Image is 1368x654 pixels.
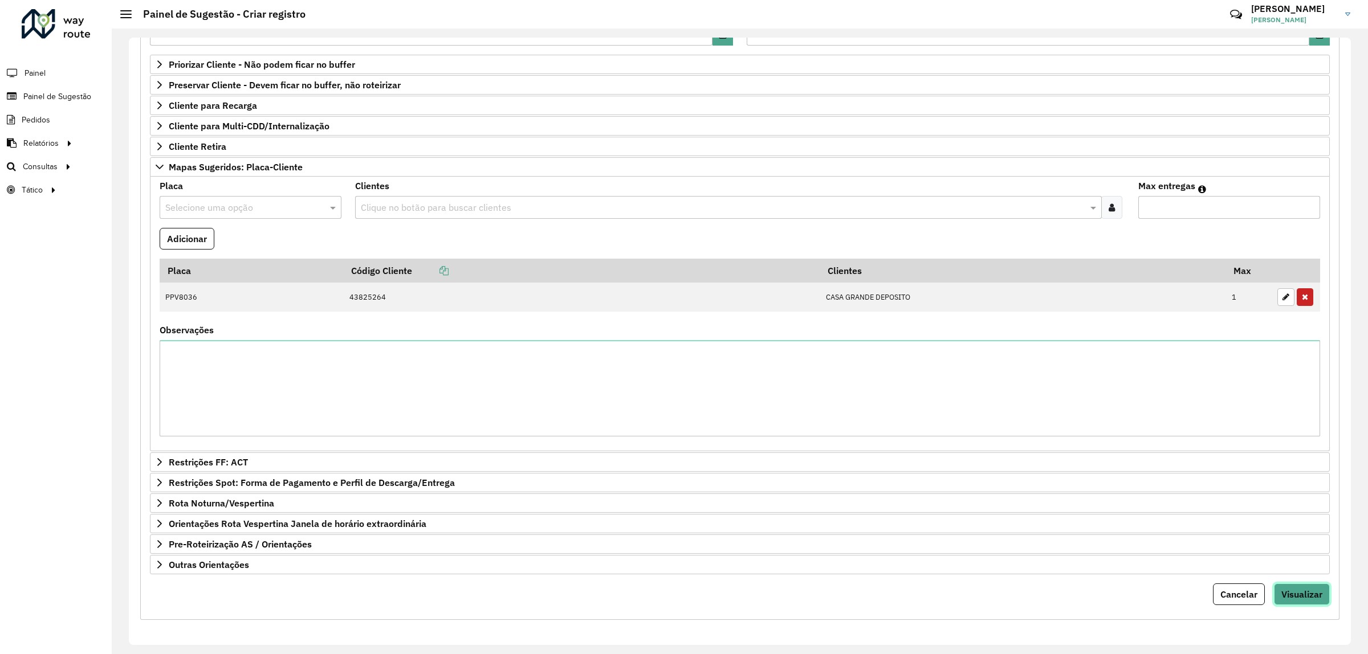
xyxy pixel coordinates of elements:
a: Preservar Cliente - Devem ficar no buffer, não roteirizar [150,75,1330,95]
label: Observações [160,323,214,337]
a: Outras Orientações [150,555,1330,574]
em: Máximo de clientes que serão colocados na mesma rota com os clientes informados [1198,185,1206,194]
span: Priorizar Cliente - Não podem ficar no buffer [169,60,355,69]
span: Cliente para Recarga [169,101,257,110]
span: Orientações Rota Vespertina Janela de horário extraordinária [169,519,426,528]
span: Relatórios [23,137,59,149]
span: Painel de Sugestão [23,91,91,103]
label: Clientes [355,179,389,193]
a: Restrições FF: ACT [150,452,1330,472]
span: Cliente Retira [169,142,226,151]
span: Cancelar [1220,588,1257,600]
a: Pre-Roteirização AS / Orientações [150,534,1330,554]
span: [PERSON_NAME] [1251,15,1337,25]
label: Placa [160,179,183,193]
a: Cliente Retira [150,137,1330,156]
button: Adicionar [160,228,214,250]
span: Pre-Roteirização AS / Orientações [169,539,312,549]
a: Copiar [412,265,449,276]
span: Rota Noturna/Vespertina [169,498,274,508]
a: Priorizar Cliente - Não podem ficar no buffer [150,55,1330,74]
a: Orientações Rota Vespertina Janela de horário extraordinária [150,514,1330,533]
a: Mapas Sugeridos: Placa-Cliente [150,157,1330,177]
td: 43825264 [343,283,820,312]
span: Restrições Spot: Forma de Pagamento e Perfil de Descarga/Entrega [169,478,455,487]
span: Pedidos [22,114,50,126]
span: Preservar Cliente - Devem ficar no buffer, não roteirizar [169,80,401,89]
span: Consultas [23,161,58,173]
a: Cliente para Multi-CDD/Internalização [150,116,1330,136]
th: Clientes [820,259,1225,283]
span: Visualizar [1281,588,1322,600]
h3: [PERSON_NAME] [1251,3,1337,14]
td: 1 [1226,283,1272,312]
span: Tático [22,184,43,196]
span: Restrições FF: ACT [169,457,248,467]
a: Cliente para Recarga [150,96,1330,115]
span: Cliente para Multi-CDD/Internalização [169,121,329,130]
div: Mapas Sugeridos: Placa-Cliente [150,177,1330,452]
span: Painel [25,67,46,79]
td: PPV8036 [160,283,343,312]
button: Cancelar [1213,583,1265,605]
label: Max entregas [1138,179,1195,193]
span: Mapas Sugeridos: Placa-Cliente [169,162,303,171]
th: Placa [160,259,343,283]
a: Rota Noturna/Vespertina [150,493,1330,513]
th: Código Cliente [343,259,820,283]
h2: Painel de Sugestão - Criar registro [132,8,306,21]
th: Max [1226,259,1272,283]
span: Outras Orientações [169,560,249,569]
td: CASA GRANDE DEPOSITO [820,283,1225,312]
a: Restrições Spot: Forma de Pagamento e Perfil de Descarga/Entrega [150,473,1330,492]
a: Contato Rápido [1224,2,1248,27]
button: Visualizar [1274,583,1330,605]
